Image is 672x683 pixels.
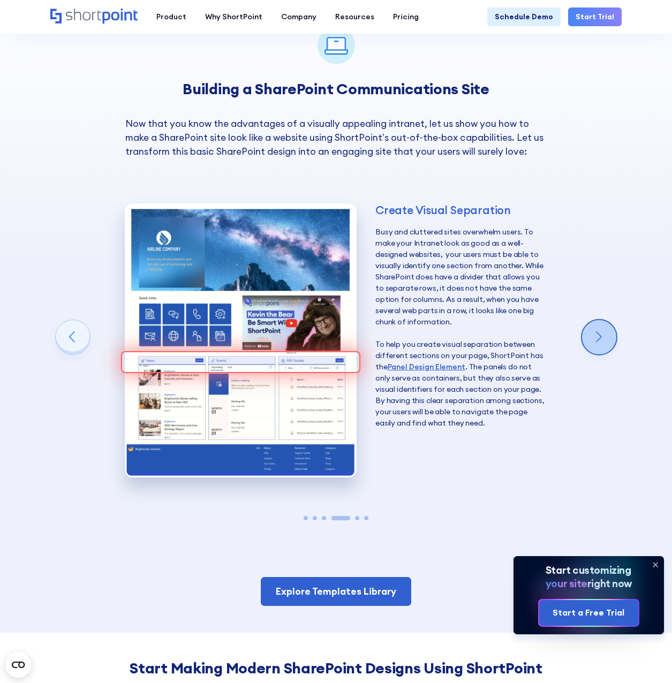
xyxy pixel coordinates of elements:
[313,516,317,520] span: Go to slide 2
[50,9,138,25] a: Home
[183,79,489,98] strong: Building a SharePoint Communications Site
[5,652,31,678] button: Open CMP widget
[195,7,271,26] a: Why ShortPoint
[375,203,546,217] div: Create Visual Separation
[322,516,326,520] span: Go to slide 3
[582,320,616,354] div: Next slide
[364,516,368,520] span: Go to slide 6
[326,7,383,26] a: Resources
[393,11,419,22] div: Pricing
[383,7,428,26] a: Pricing
[205,11,262,22] div: Why ShortPoint
[271,7,326,26] a: Company
[539,600,638,626] a: Start a Free Trial
[125,203,357,477] img: Beautiful SharePoint Sites with visual separation
[125,117,547,159] p: Now that you know the advantages of a visually appealing intranet, let us show you how to make a ...
[147,7,195,26] a: Product
[331,516,350,520] span: Go to slide 4
[355,516,359,520] span: Go to slide 5
[261,577,411,606] a: Explore Templates Library
[130,658,542,678] strong: Start Making Modern SharePoint Designs Using ShortPoint
[281,11,316,22] div: Company
[156,11,186,22] div: Product
[479,559,672,683] iframe: Chat Widget
[335,11,374,22] div: Resources
[50,173,621,514] div: 4 / 6
[388,362,465,371] a: Panel Design Element
[304,516,308,520] span: Go to slide 1
[56,320,90,354] div: Previous slide
[487,7,561,26] a: Schedule Demo
[375,226,546,429] p: Busy and cluttered sites overwhelm users. To make your Intranet look as good as a well-designed w...
[553,606,624,619] div: Start a Free Trial
[568,7,622,26] a: Start Trial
